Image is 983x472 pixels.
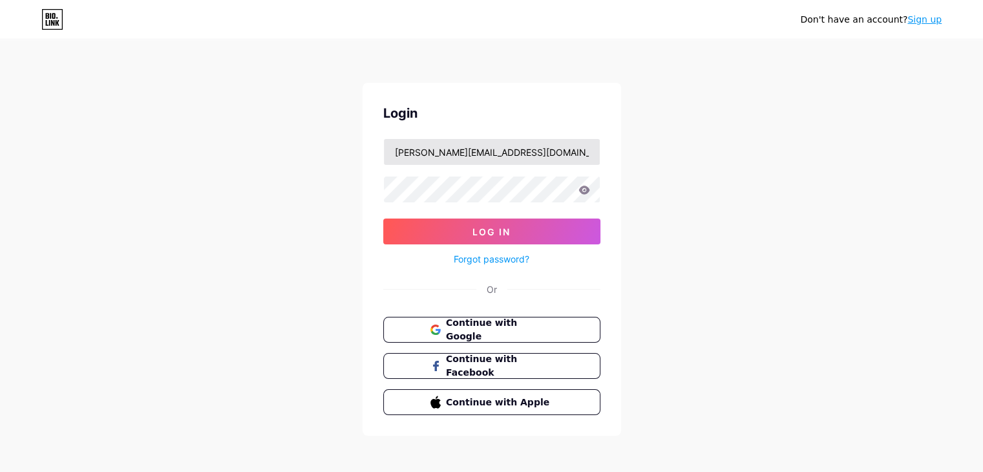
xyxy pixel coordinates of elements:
input: Username [384,139,600,165]
button: Continue with Facebook [383,353,600,379]
span: Continue with Google [446,316,553,343]
span: Continue with Apple [446,396,553,409]
a: Forgot password? [454,252,529,266]
div: Or [487,283,497,296]
button: Continue with Google [383,317,600,343]
a: Sign up [907,14,942,25]
div: Login [383,103,600,123]
button: Log In [383,219,600,244]
div: Don't have an account? [800,13,942,27]
button: Continue with Apple [383,389,600,415]
span: Continue with Facebook [446,352,553,380]
span: Log In [472,226,511,237]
